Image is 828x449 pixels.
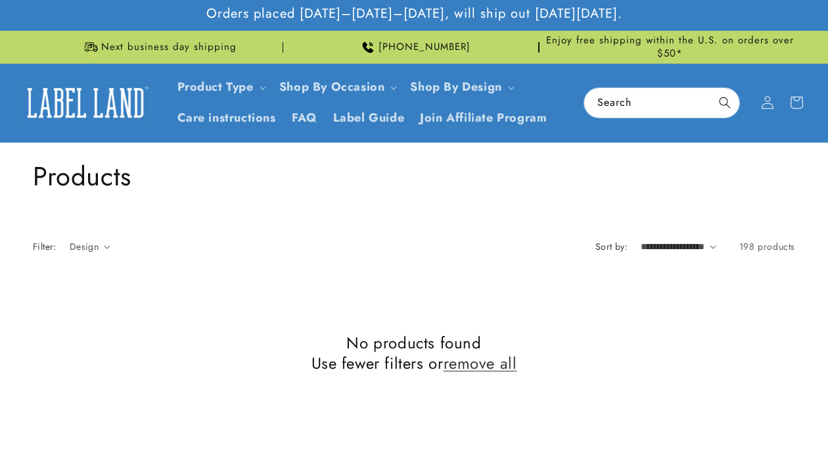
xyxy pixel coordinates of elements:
[595,240,628,253] label: Sort by:
[177,78,254,95] a: Product Type
[410,78,501,95] a: Shop By Design
[545,31,795,63] div: Announcement
[420,110,547,126] span: Join Affiliate Program
[292,110,317,126] span: FAQ
[170,72,271,103] summary: Product Type
[412,103,555,133] a: Join Affiliate Program
[710,88,739,117] button: Search
[279,80,385,95] span: Shop By Occasion
[325,103,413,133] a: Label Guide
[444,353,517,373] a: remove all
[20,82,151,123] img: Label Land
[545,34,795,60] span: Enjoy free shipping within the U.S. on orders over $50*
[288,31,539,63] div: Announcement
[70,240,99,253] span: Design
[379,41,471,54] span: [PHONE_NUMBER]
[271,72,403,103] summary: Shop By Occasion
[33,159,795,193] h1: Products
[177,110,276,126] span: Care instructions
[33,31,283,63] div: Announcement
[333,110,405,126] span: Label Guide
[284,103,325,133] a: FAQ
[739,240,795,253] span: 198 products
[206,5,622,22] span: Orders placed [DATE]–[DATE]–[DATE], will ship out [DATE][DATE].
[170,103,284,133] a: Care instructions
[70,240,110,254] summary: Design (0 selected)
[402,72,519,103] summary: Shop By Design
[15,78,156,128] a: Label Land
[33,333,795,373] h2: No products found Use fewer filters or
[33,240,57,254] h2: Filter:
[101,41,237,54] span: Next business day shipping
